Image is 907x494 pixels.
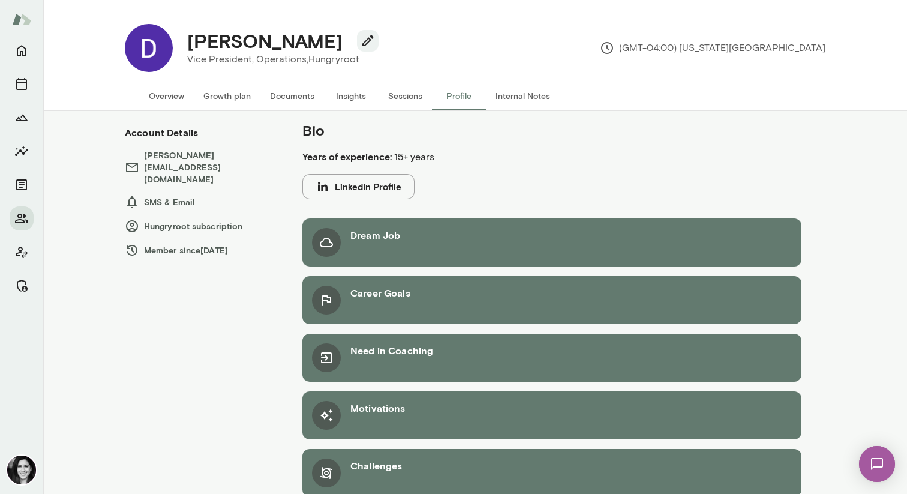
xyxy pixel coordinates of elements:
button: Insights [324,82,378,110]
button: Internal Notes [486,82,560,110]
h6: Dream Job [350,228,400,242]
button: Insights [10,139,34,163]
h6: [PERSON_NAME][EMAIL_ADDRESS][DOMAIN_NAME] [125,149,278,185]
img: Jamie Albers [7,456,36,484]
button: Profile [432,82,486,110]
h6: Motivations [350,401,406,415]
p: Vice President, Operations, Hungryroot [187,52,369,67]
h5: Bio [302,121,705,140]
button: Documents [260,82,324,110]
h6: Need in Coaching [350,343,433,358]
img: Mento [12,8,31,31]
h6: Challenges [350,459,403,473]
b: Years of experience: [302,151,392,162]
p: 15+ years [302,149,705,164]
button: Documents [10,173,34,197]
h6: Account Details [125,125,198,140]
h4: [PERSON_NAME] [187,29,343,52]
button: Members [10,206,34,230]
p: (GMT-04:00) [US_STATE][GEOGRAPHIC_DATA] [600,41,825,55]
button: Client app [10,240,34,264]
button: Home [10,38,34,62]
img: Dwayne Searwar [125,24,173,72]
button: Growth Plan [10,106,34,130]
button: Sessions [10,72,34,96]
h6: SMS & Email [125,195,278,209]
button: Growth plan [194,82,260,110]
button: LinkedIn Profile [302,174,415,199]
h6: Hungryroot subscription [125,219,278,233]
button: Overview [139,82,194,110]
h6: Career Goals [350,286,410,300]
h6: Member since [DATE] [125,243,278,258]
button: Manage [10,274,34,298]
button: Sessions [378,82,432,110]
